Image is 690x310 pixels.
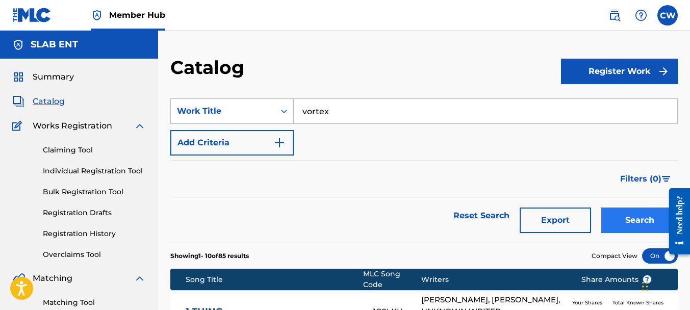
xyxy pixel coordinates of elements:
[604,5,625,25] a: Public Search
[448,204,515,227] a: Reset Search
[572,299,606,306] span: Your Shares
[33,71,74,83] span: Summary
[43,228,146,239] a: Registration History
[581,274,652,285] span: Share Amounts
[43,145,146,156] a: Claiming Tool
[170,251,249,261] p: Showing 1 - 10 of 85 results
[657,65,670,77] img: f7272a7cc735f4ea7f67.svg
[109,9,165,21] span: Member Hub
[421,274,566,285] div: Writers
[12,120,25,132] img: Works Registration
[43,249,146,260] a: Overclaims Tool
[639,261,690,310] iframe: Chat Widget
[631,5,651,25] div: Help
[620,173,661,185] span: Filters ( 0 )
[657,5,678,25] div: User Menu
[134,120,146,132] img: expand
[612,299,668,306] span: Total Known Shares
[520,208,591,233] button: Export
[134,272,146,285] img: expand
[43,187,146,197] a: Bulk Registration Tool
[635,9,647,21] img: help
[31,39,78,50] h5: SLAB ENT
[12,8,52,22] img: MLC Logo
[12,95,24,108] img: Catalog
[561,59,678,84] button: Register Work
[608,9,621,21] img: search
[33,95,65,108] span: Catalog
[177,105,269,117] div: Work Title
[170,98,678,243] form: Search Form
[12,95,65,108] a: CatalogCatalog
[614,166,678,192] button: Filters (0)
[170,56,249,79] h2: Catalog
[186,274,363,285] div: Song Title
[33,272,72,285] span: Matching
[12,272,25,285] img: Matching
[273,137,286,149] img: 9d2ae6d4665cec9f34b9.svg
[43,166,146,176] a: Individual Registration Tool
[661,178,690,265] iframe: Resource Center
[662,176,671,182] img: filter
[642,271,648,302] div: Drag
[12,71,24,83] img: Summary
[363,269,421,290] div: MLC Song Code
[601,208,678,233] button: Search
[12,39,24,51] img: Accounts
[592,251,637,261] span: Compact View
[43,297,146,308] a: Matching Tool
[170,130,294,156] button: Add Criteria
[12,71,74,83] a: SummarySummary
[91,9,103,21] img: Top Rightsholder
[33,120,112,132] span: Works Registration
[43,208,146,218] a: Registration Drafts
